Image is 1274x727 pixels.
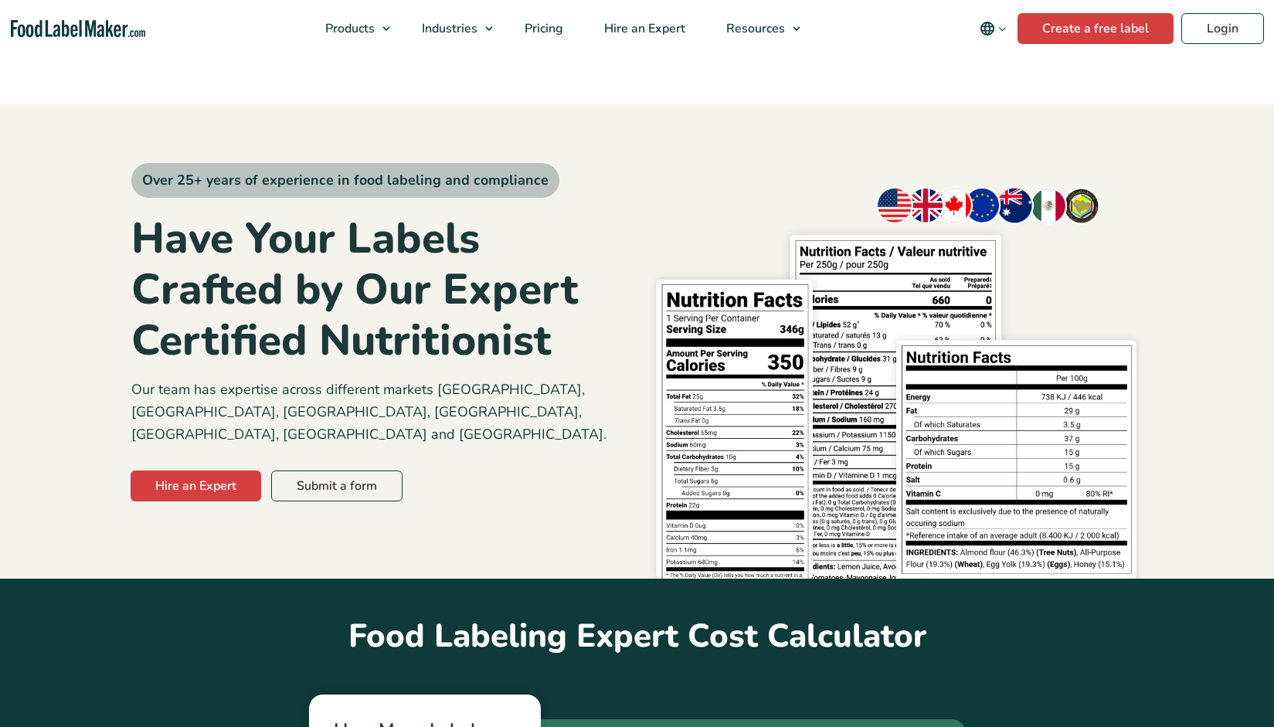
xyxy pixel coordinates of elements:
h2: Food Labeling Expert Cost Calculator [131,579,1143,658]
a: Create a free label [1018,13,1174,44]
span: Over 25+ years of experience in food labeling and compliance [131,163,559,198]
span: Resources [722,20,786,37]
span: Industries [417,20,479,37]
h1: Have Your Labels Crafted by Our Expert Certified Nutritionist [131,213,626,366]
a: Login [1181,13,1264,44]
button: Change language [969,13,1018,44]
a: Hire an Expert [131,471,261,501]
a: Food Label Maker homepage [11,20,145,38]
a: Submit a form [271,471,403,501]
span: Products [321,20,376,37]
span: Hire an Expert [600,20,687,37]
p: Our team has expertise across different markets [GEOGRAPHIC_DATA], [GEOGRAPHIC_DATA], [GEOGRAPHIC... [131,379,626,445]
span: Pricing [520,20,565,37]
